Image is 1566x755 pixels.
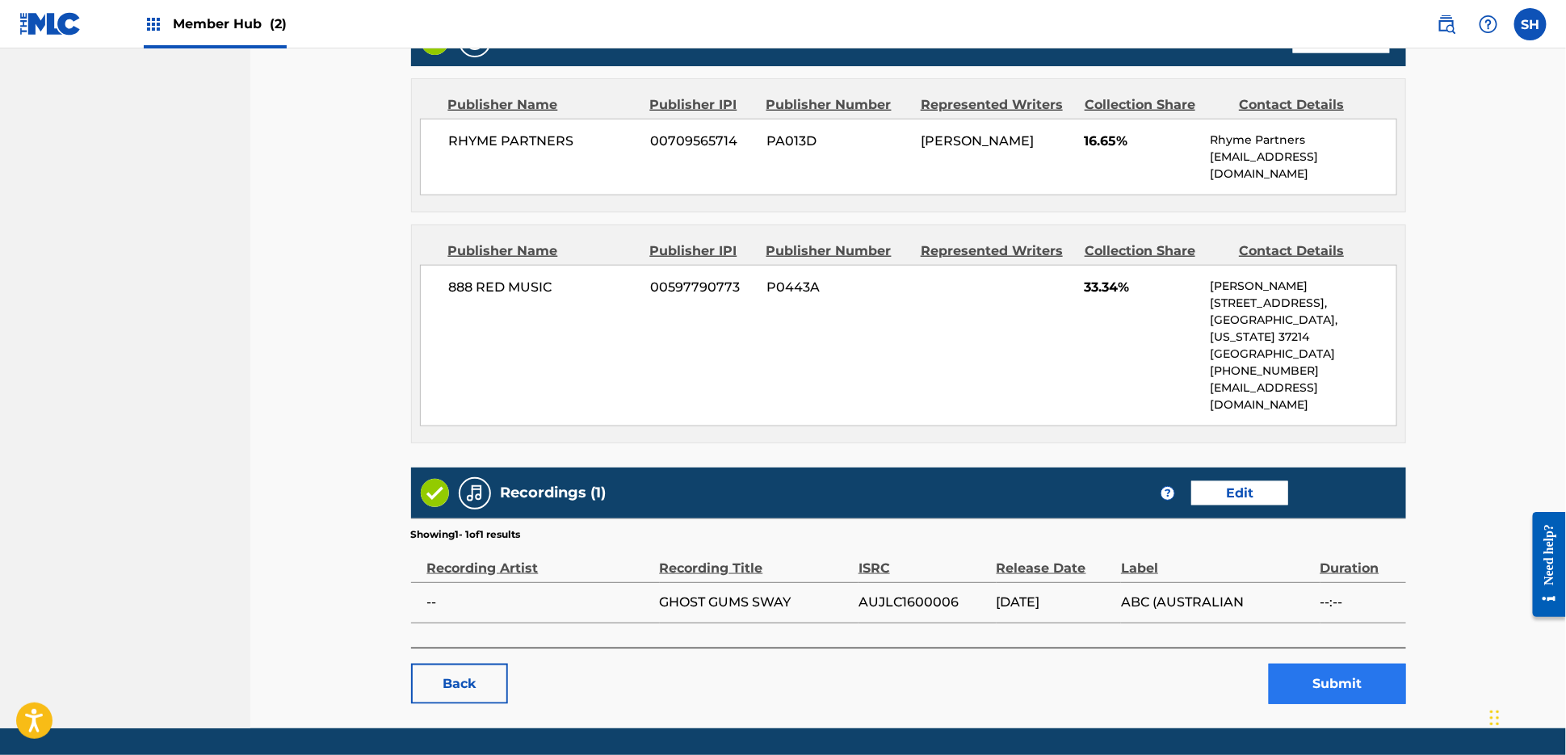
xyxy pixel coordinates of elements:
[421,479,449,507] img: Valid
[1085,278,1199,297] span: 33.34%
[1210,346,1396,363] p: [GEOGRAPHIC_DATA]
[1210,149,1396,182] p: [EMAIL_ADDRESS][DOMAIN_NAME]
[1210,278,1396,295] p: [PERSON_NAME]
[448,95,638,115] div: Publisher Name
[997,593,1113,612] span: [DATE]
[766,241,909,261] div: Publisher Number
[448,241,638,261] div: Publisher Name
[997,542,1113,578] div: Release Date
[1239,241,1381,261] div: Contact Details
[660,542,850,578] div: Recording Title
[766,95,909,115] div: Publisher Number
[1085,241,1227,261] div: Collection Share
[270,16,287,31] span: (2)
[427,542,652,578] div: Recording Artist
[1472,8,1505,40] div: Help
[1210,380,1396,413] p: [EMAIL_ADDRESS][DOMAIN_NAME]
[1490,694,1500,742] div: Drag
[1085,132,1199,151] span: 16.65%
[766,132,909,151] span: PA013D
[411,527,521,542] p: Showing 1 - 1 of 1 results
[921,241,1073,261] div: Represented Writers
[449,132,639,151] span: RHYME PARTNERS
[921,133,1034,149] span: [PERSON_NAME]
[1479,15,1498,34] img: help
[921,95,1073,115] div: Represented Writers
[650,278,754,297] span: 00597790773
[650,132,754,151] span: 00709565714
[501,484,607,502] h5: Recordings (1)
[660,593,850,612] span: GHOST GUMS SWAY
[1121,593,1312,612] span: ABC (AUSTRALIAN
[1161,487,1174,500] span: ?
[1085,95,1227,115] div: Collection Share
[1320,593,1398,612] span: --:--
[427,593,652,612] span: --
[144,15,163,34] img: Top Rightsholders
[1191,481,1288,505] a: Edit
[1121,542,1312,578] div: Label
[1269,664,1406,704] button: Submit
[1521,500,1566,630] iframe: Resource Center
[19,12,82,36] img: MLC Logo
[1239,95,1381,115] div: Contact Details
[1210,295,1396,312] p: [STREET_ADDRESS],
[449,278,639,297] span: 888 RED MUSIC
[1320,542,1398,578] div: Duration
[1485,677,1566,755] iframe: Chat Widget
[1210,363,1396,380] p: [PHONE_NUMBER]
[859,542,989,578] div: ISRC
[650,95,754,115] div: Publisher IPI
[766,278,909,297] span: P0443A
[411,664,508,704] a: Back
[465,484,485,503] img: Recordings
[650,241,754,261] div: Publisher IPI
[1514,8,1547,40] div: User Menu
[1430,8,1463,40] a: Public Search
[859,593,989,612] span: AUJLC1600006
[1437,15,1456,34] img: search
[1210,312,1396,346] p: [GEOGRAPHIC_DATA], [US_STATE] 37214
[1210,132,1396,149] p: Rhyme Partners
[173,15,287,33] span: Member Hub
